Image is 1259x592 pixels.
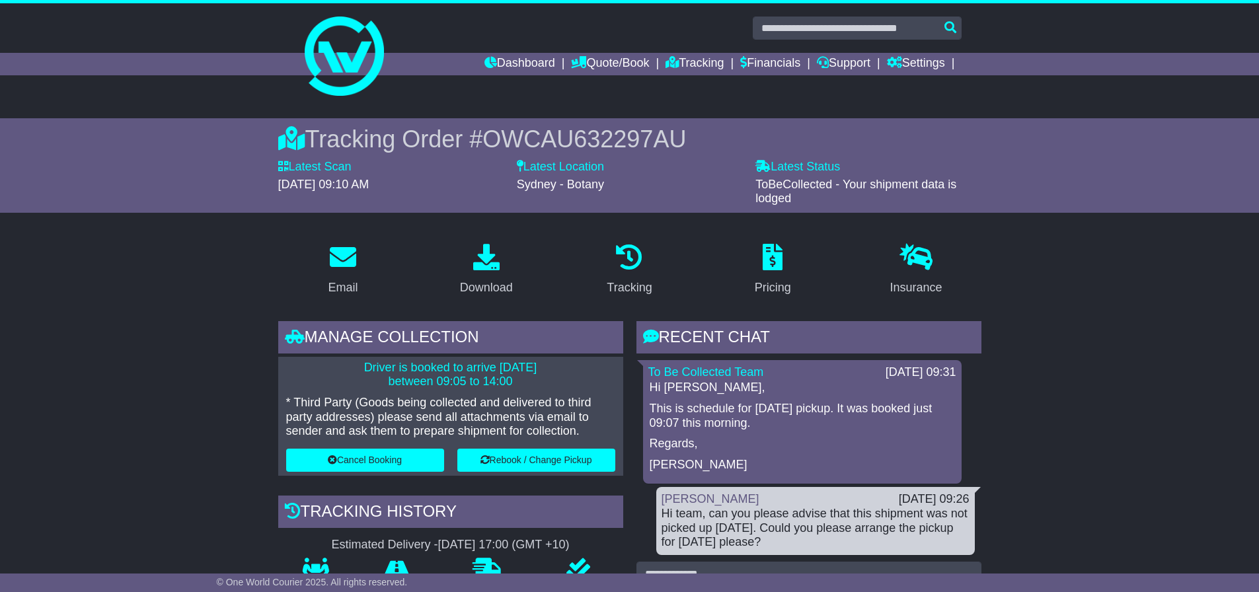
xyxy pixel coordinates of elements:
div: RECENT CHAT [636,321,981,357]
a: Insurance [882,239,951,301]
p: * Third Party (Goods being collected and delivered to third party addresses) please send all atta... [286,396,615,439]
span: Sydney - Botany [517,178,604,191]
div: Insurance [890,279,942,297]
div: Email [328,279,358,297]
a: Download [451,239,521,301]
p: Regards, [650,437,955,451]
p: [PERSON_NAME] [650,458,955,472]
span: [DATE] 09:10 AM [278,178,369,191]
p: Hi [PERSON_NAME], [650,381,955,395]
p: This is schedule for [DATE] pickup. It was booked just 09:07 this morning. [650,402,955,430]
div: Hi team, can you please advise that this shipment was not picked up [DATE]. Could you please arra... [662,507,970,550]
label: Latest Location [517,160,604,174]
div: [DATE] 09:31 [886,365,956,380]
div: [DATE] 09:26 [899,492,970,507]
div: Tracking history [278,496,623,531]
div: [DATE] 17:00 (GMT +10) [438,538,570,552]
label: Latest Status [755,160,840,174]
button: Cancel Booking [286,449,444,472]
div: Tracking Order # [278,125,981,153]
a: Support [817,53,870,75]
a: Email [319,239,366,301]
button: Rebook / Change Pickup [457,449,615,472]
a: Dashboard [484,53,555,75]
span: OWCAU632297AU [482,126,686,153]
p: Driver is booked to arrive [DATE] between 09:05 to 14:00 [286,361,615,389]
a: Financials [740,53,800,75]
span: © One World Courier 2025. All rights reserved. [217,577,408,587]
div: Pricing [755,279,791,297]
a: To Be Collected Team [648,365,764,379]
a: Tracking [598,239,660,301]
a: Tracking [666,53,724,75]
div: Download [460,279,513,297]
label: Latest Scan [278,160,352,174]
span: ToBeCollected - Your shipment data is lodged [755,178,956,205]
a: Quote/Book [571,53,649,75]
div: Manage collection [278,321,623,357]
a: Settings [887,53,945,75]
div: Estimated Delivery - [278,538,623,552]
div: Tracking [607,279,652,297]
a: [PERSON_NAME] [662,492,759,505]
a: Pricing [746,239,800,301]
